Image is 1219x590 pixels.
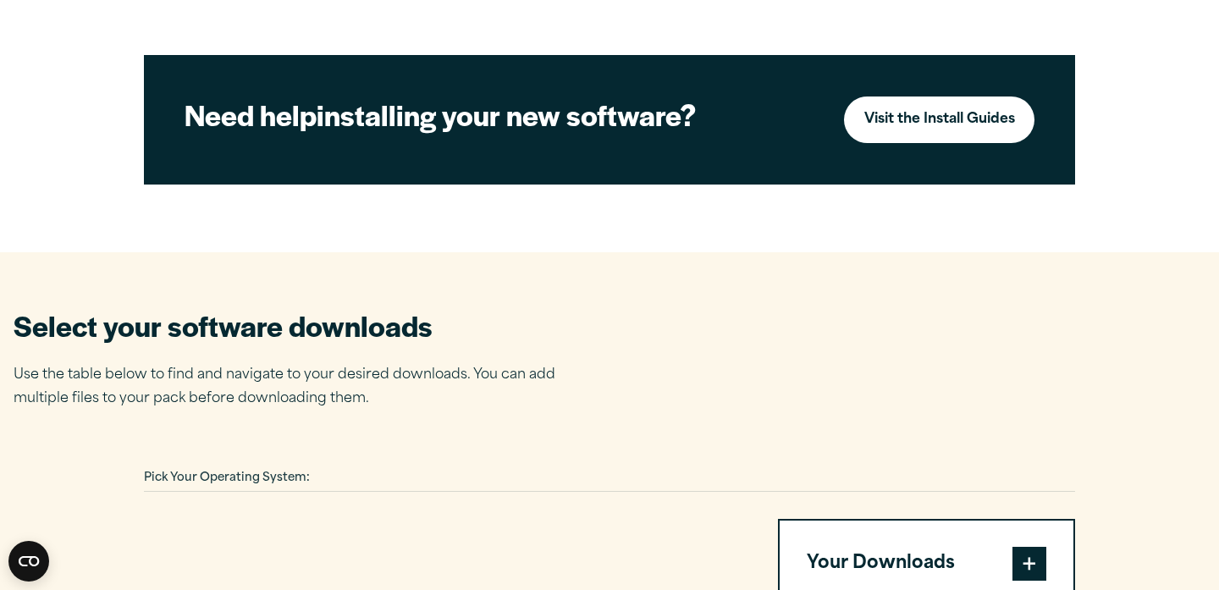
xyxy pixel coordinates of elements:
[8,541,49,582] button: Open CMP widget
[185,96,777,134] h2: installing your new software?
[144,472,310,483] span: Pick Your Operating System:
[14,363,606,412] p: Use the table below to find and navigate to your desired downloads. You can add multiple files to...
[14,306,606,345] h2: Select your software downloads
[185,94,317,135] strong: Need help
[844,96,1034,142] a: Visit the Install Guides
[864,108,1015,132] strong: Visit the Install Guides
